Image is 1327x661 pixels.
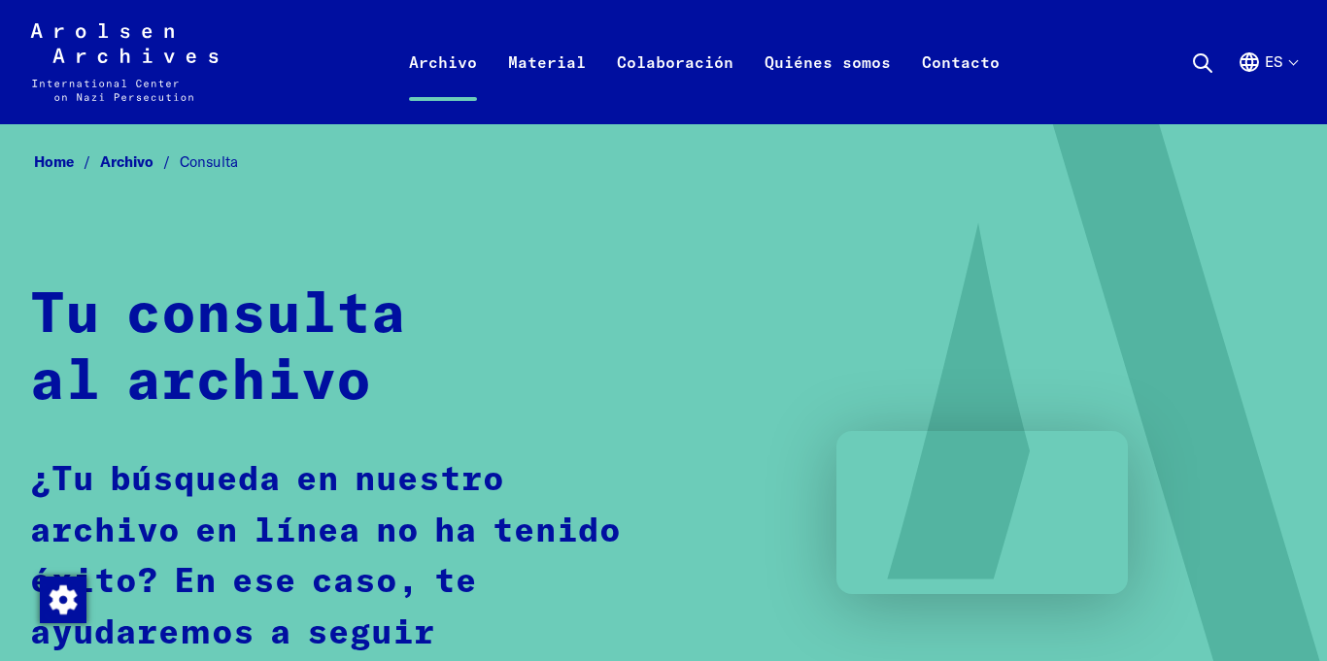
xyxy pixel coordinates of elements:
[749,47,906,124] a: Quiénes somos
[40,577,86,623] img: Modificar el consentimiento
[39,576,85,622] div: Modificar el consentimiento
[393,47,493,124] a: Archivo
[393,23,1015,101] nav: Principal
[493,47,601,124] a: Material
[100,152,180,171] a: Archivo
[906,47,1015,124] a: Contacto
[30,148,1296,177] nav: Breadcrumb
[180,152,238,171] span: Consulta
[601,47,749,124] a: Colaboración
[1238,50,1297,120] button: Español, selección de idioma
[34,152,100,171] a: Home
[30,287,406,413] strong: Tu consulta al archivo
